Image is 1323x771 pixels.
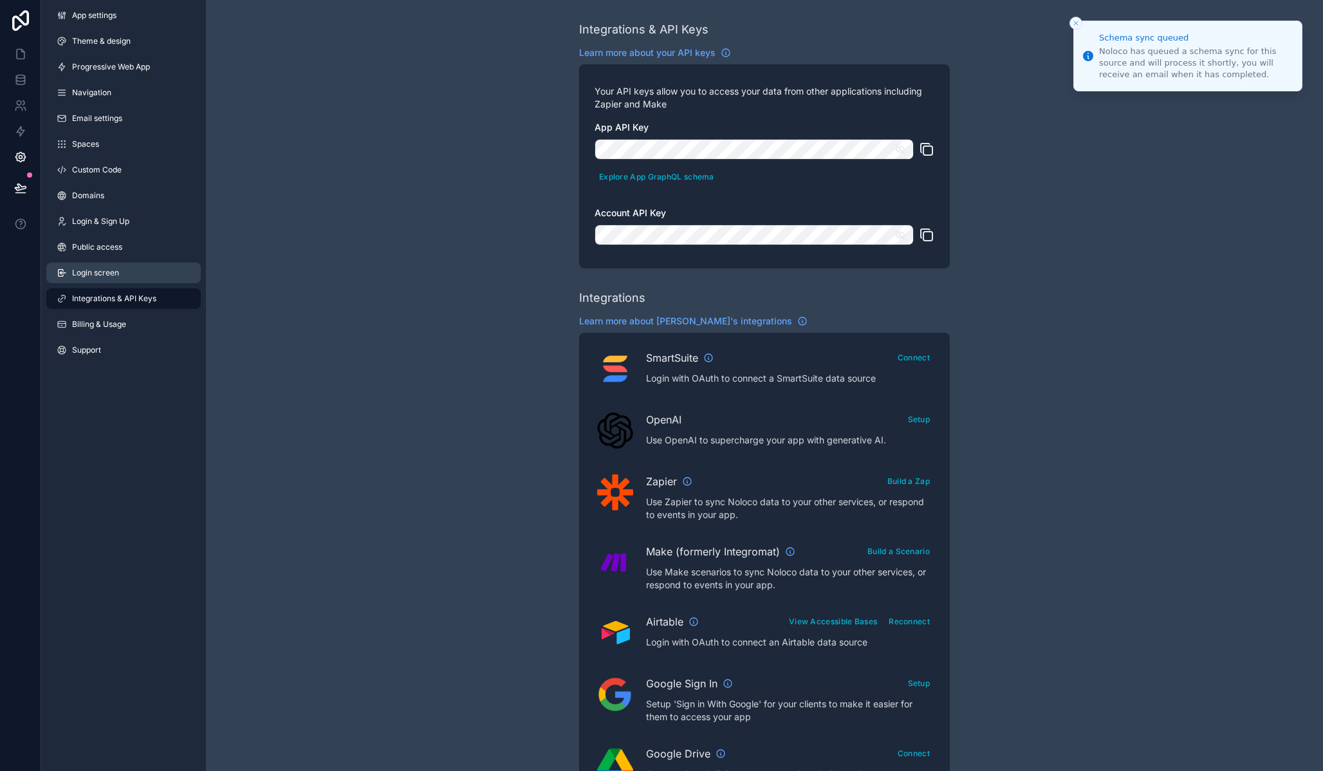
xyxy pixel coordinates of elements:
span: Integrations & API Keys [72,293,156,304]
span: Zapier [646,474,677,489]
button: Setup [903,674,935,692]
button: Setup [903,410,935,429]
p: Use Zapier to sync Noloco data to your other services, or respond to events in your app. [646,496,934,521]
div: Noloco has queued a schema sync for this source and will process it shortly, you will receive an ... [1099,46,1291,81]
a: Theme & design [46,31,201,51]
button: Reconnect [884,612,934,631]
button: Connect [893,744,934,763]
p: Login with OAuth to connect an Airtable data source [646,636,934,649]
span: Account API Key [595,207,666,218]
span: Login screen [72,268,119,278]
span: Navigation [72,88,111,98]
span: Email settings [72,113,122,124]
a: Login screen [46,263,201,283]
button: Build a Scenario [863,542,934,561]
span: Progressive Web App [72,62,150,72]
span: Learn more about [PERSON_NAME]'s integrations [579,315,792,328]
a: Integrations & API Keys [46,288,201,309]
span: Support [72,345,101,355]
span: Google Drive [646,746,710,761]
a: Login & Sign Up [46,211,201,232]
a: Custom Code [46,160,201,180]
span: Make (formerly Integromat) [646,544,780,559]
a: Build a Zap [883,474,934,487]
a: Billing & Usage [46,314,201,335]
p: Setup 'Sign in With Google' for your clients to make it easier for them to access your app [646,698,934,723]
span: App API Key [595,122,649,133]
a: Learn more about [PERSON_NAME]'s integrations [579,315,808,328]
button: Close toast [1069,17,1082,30]
a: Domains [46,185,201,206]
span: App settings [72,10,116,21]
img: Google Sign In [597,676,633,712]
a: Setup [903,412,935,425]
p: Use Make scenarios to sync Noloco data to your other services, or respond to events in your app. [646,566,934,591]
span: Airtable [646,614,683,629]
img: OpenAI [597,413,633,449]
button: View Accessible Bases [784,612,882,631]
a: Build a Scenario [863,544,934,557]
img: Make (formerly Integromat) [597,544,633,581]
span: Spaces [72,139,99,149]
p: Login with OAuth to connect a SmartSuite data source [646,372,934,385]
a: Spaces [46,134,201,154]
a: Email settings [46,108,201,129]
a: Support [46,340,201,360]
div: Schema sync queued [1099,32,1291,44]
a: App settings [46,5,201,26]
span: Google Sign In [646,676,717,691]
a: Public access [46,237,201,257]
button: Connect [893,348,934,367]
span: SmartSuite [646,350,698,366]
a: Connect [893,746,934,759]
button: Explore App GraphQL schema [595,167,719,186]
a: View Accessible Bases [784,614,882,627]
span: OpenAI [646,412,681,427]
p: Your API keys allow you to access your data from other applications including Zapier and Make [595,85,934,111]
a: Setup [903,676,935,689]
button: Build a Zap [883,472,934,490]
img: SmartSuite [597,351,633,387]
a: Learn more about your API keys [579,46,731,59]
span: Learn more about your API keys [579,46,716,59]
span: Login & Sign Up [72,216,129,227]
a: Explore App GraphQL schema [595,169,719,182]
span: Billing & Usage [72,319,126,330]
p: Use OpenAI to supercharge your app with generative AI. [646,434,934,447]
span: Custom Code [72,165,122,175]
div: Integrations & API Keys [579,21,708,39]
img: Airtable [597,621,633,645]
a: Reconnect [884,614,934,627]
a: Connect [893,350,934,363]
span: Domains [72,190,104,201]
span: Theme & design [72,36,131,46]
img: Zapier [597,474,633,510]
div: Integrations [579,289,645,307]
a: Navigation [46,82,201,103]
span: Public access [72,242,122,252]
a: Progressive Web App [46,57,201,77]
